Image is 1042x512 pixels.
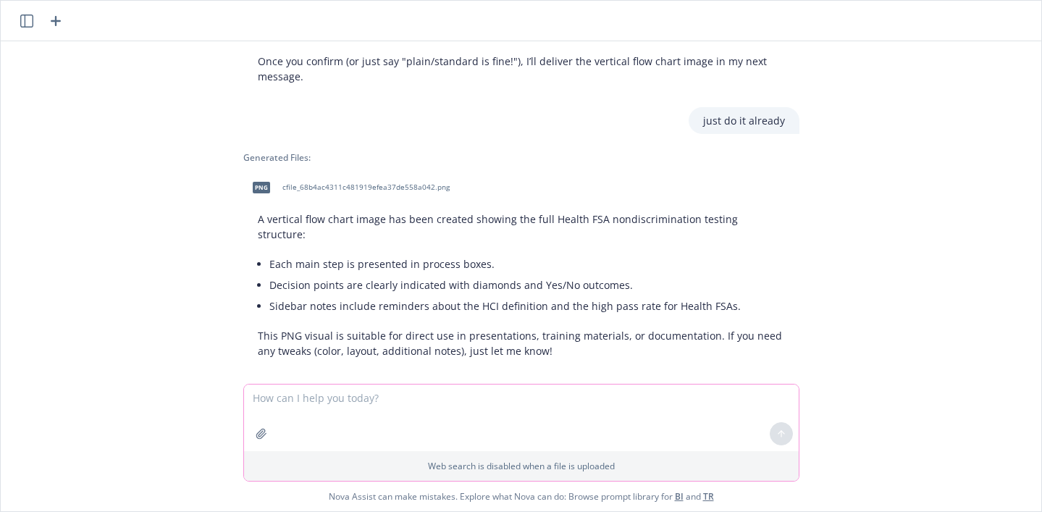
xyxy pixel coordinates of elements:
div: pngcfile_68b4ac4311c481919efea37de558a042.png [243,169,453,206]
span: png [253,182,270,193]
p: This PNG visual is suitable for direct use in presentations, training materials, or documentation... [258,328,785,358]
p: Web search is disabled when a file is uploaded [253,460,790,472]
div: Generated Files: [243,151,799,164]
span: Nova Assist can make mistakes. Explore what Nova can do: Browse prompt library for and [7,482,1035,511]
p: just do it already [703,113,785,128]
p: Once you confirm (or just say "plain/standard is fine!"), I’ll deliver the vertical flow chart im... [258,54,785,84]
li: Decision points are clearly indicated with diamonds and Yes/No outcomes. [269,274,785,295]
span: cfile_68b4ac4311c481919efea37de558a042.png [282,182,450,192]
li: Sidebar notes include reminders about the HCI definition and the high pass rate for Health FSAs. [269,295,785,316]
p: A vertical flow chart image has been created showing the full Health FSA nondiscrimination testin... [258,211,785,242]
li: Each main step is presented in process boxes. [269,253,785,274]
a: TR [703,490,714,503]
a: BI [675,490,684,503]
